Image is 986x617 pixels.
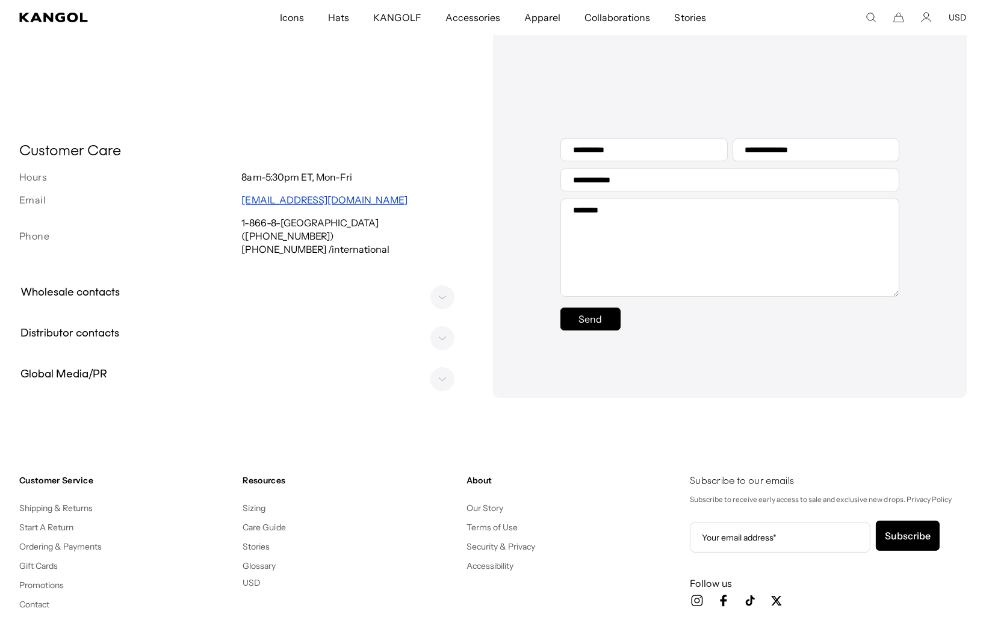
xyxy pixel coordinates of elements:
a: Care Guide [243,522,285,533]
button: USD [949,12,967,23]
h3: Email [19,193,242,206]
p: 1-866-8-[GEOGRAPHIC_DATA] ([PHONE_NUMBER]) [242,216,465,243]
summary: Wholesale contacts [14,275,469,311]
a: Start A Return [19,522,73,533]
a: Gift Cards [19,560,58,571]
a: [EMAIL_ADDRESS][DOMAIN_NAME] [242,194,408,206]
button: Subscribe [876,521,940,551]
a: Stories [243,541,270,552]
a: Contact [19,599,49,610]
h4: Subscribe to our emails [690,475,967,488]
a: Glossary [243,560,276,571]
h3: Global Media/PR [14,367,113,383]
a: Shipping & Returns [19,503,93,513]
h3: Follow us [690,577,967,590]
a: Ordering & Payments [19,541,102,552]
h3: Distributor contacts [14,326,125,343]
h4: Customer Service [19,475,233,486]
summary: Global Media/PR [14,357,469,393]
h3: Hours [19,170,242,184]
a: Terms of Use [467,522,518,533]
summary: Search here [866,12,876,23]
h3: Phone [19,229,242,243]
p: 8am-5:30pm ET, Mon-Fri [242,170,465,184]
summary: Distributor contacts [14,316,469,352]
a: Security & Privacy [467,541,536,552]
p: Subscribe to receive early access to sale and exclusive new drops. Privacy Policy [690,493,967,506]
a: Sizing [243,503,265,513]
a: Promotions [19,580,64,591]
a: Accessibility [467,560,513,571]
h4: Resources [243,475,456,486]
a: Kangol [19,13,185,22]
a: Account [921,12,932,23]
a: Our Story [467,503,503,513]
button: Cart [893,12,904,23]
button: USD [243,577,261,588]
h2: Customer Care [19,143,464,161]
button: Send [560,308,621,330]
p: [PHONE_NUMBER] /international [242,243,465,256]
h3: Wholesale contacts [14,285,126,302]
h4: About [467,475,680,486]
